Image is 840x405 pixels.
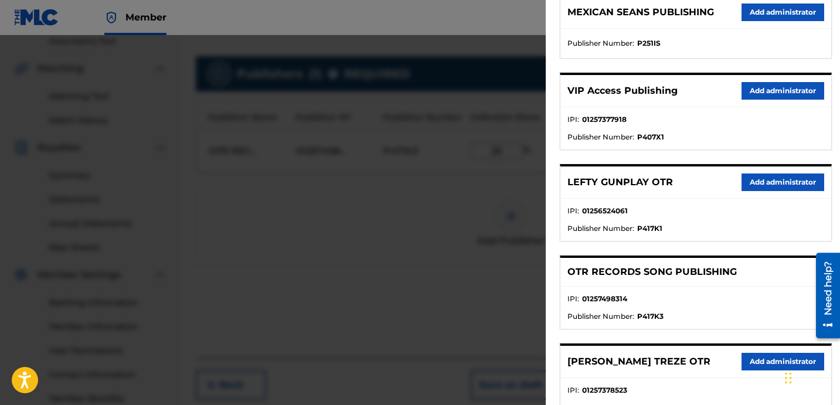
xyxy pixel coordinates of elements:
[582,385,627,396] strong: 01257378523
[567,294,579,304] span: IPI :
[567,206,579,216] span: IPI :
[637,311,664,322] strong: P417K3
[742,82,824,100] button: Add administrator
[582,294,627,304] strong: 01257498314
[781,349,840,405] iframe: Chat Widget
[567,38,634,49] span: Publisher Number :
[14,9,59,26] img: MLC Logo
[582,206,628,216] strong: 01256524061
[742,173,824,191] button: Add administrator
[807,248,840,342] iframe: Resource Center
[567,223,634,234] span: Publisher Number :
[637,132,664,142] strong: P407X1
[742,353,824,370] button: Add administrator
[567,311,634,322] span: Publisher Number :
[567,175,673,189] p: LEFTY GUNPLAY OTR
[582,114,627,125] strong: 01257377918
[567,355,710,369] p: [PERSON_NAME] TREZE OTR
[567,265,737,279] p: OTR RECORDS SONG PUBLISHING
[104,11,118,25] img: Top Rightsholder
[637,38,661,49] strong: P251IS
[785,360,792,396] div: Drag
[567,114,579,125] span: IPI :
[567,132,634,142] span: Publisher Number :
[637,223,662,234] strong: P417K1
[567,84,678,98] p: VIP Access Publishing
[567,385,579,396] span: IPI :
[125,11,166,24] span: Member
